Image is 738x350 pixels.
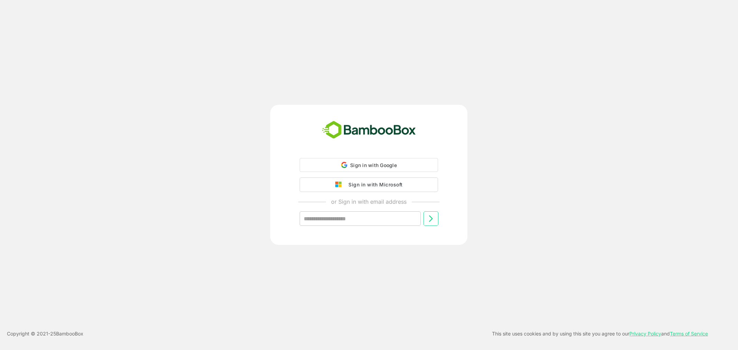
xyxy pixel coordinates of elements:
[300,158,438,172] div: Sign in with Google
[335,182,345,188] img: google
[300,177,438,192] button: Sign in with Microsoft
[331,197,407,206] p: or Sign in with email address
[492,330,708,338] p: This site uses cookies and by using this site you agree to our and
[350,162,397,168] span: Sign in with Google
[7,330,83,338] p: Copyright © 2021- 25 BambooBox
[345,180,402,189] div: Sign in with Microsoft
[629,331,661,337] a: Privacy Policy
[318,119,420,141] img: bamboobox
[670,331,708,337] a: Terms of Service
